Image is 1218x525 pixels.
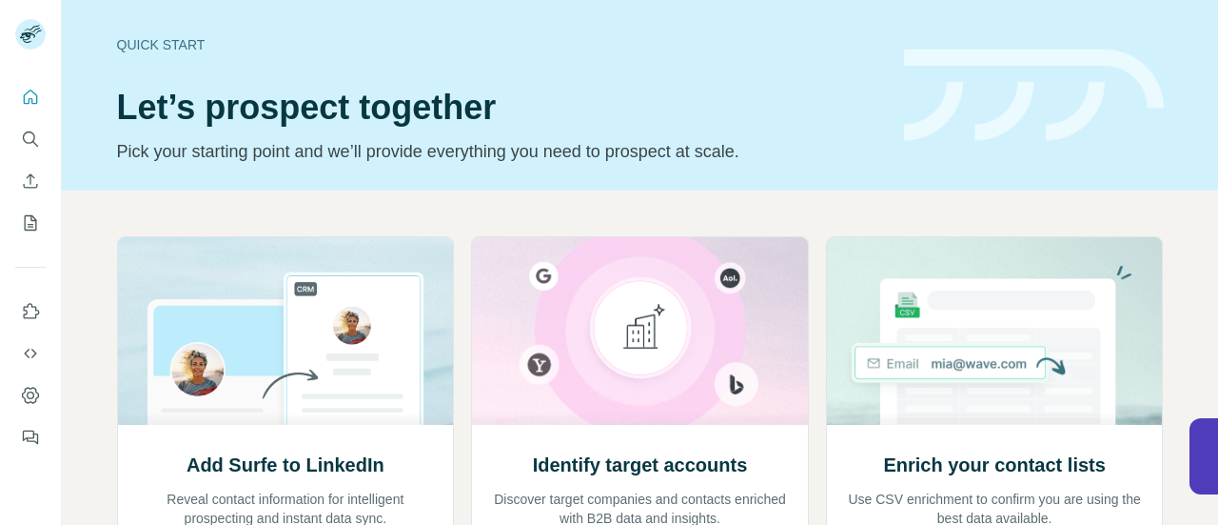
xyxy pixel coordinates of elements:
[15,122,46,156] button: Search
[117,237,455,425] img: Add Surfe to LinkedIn
[15,206,46,240] button: My lists
[904,50,1164,142] img: banner
[15,294,46,329] button: Use Surfe on LinkedIn
[471,237,809,425] img: Identify target accounts
[187,452,384,478] h2: Add Surfe to LinkedIn
[826,237,1164,425] img: Enrich your contact lists
[15,378,46,413] button: Dashboard
[117,138,881,165] p: Pick your starting point and we’ll provide everything you need to prospect at scale.
[15,336,46,371] button: Use Surfe API
[117,35,881,54] div: Quick start
[15,164,46,198] button: Enrich CSV
[1153,460,1199,506] iframe: Intercom live chat
[533,452,748,478] h2: Identify target accounts
[883,452,1105,478] h2: Enrich your contact lists
[15,80,46,114] button: Quick start
[117,89,881,127] h1: Let’s prospect together
[15,420,46,454] button: Feedback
